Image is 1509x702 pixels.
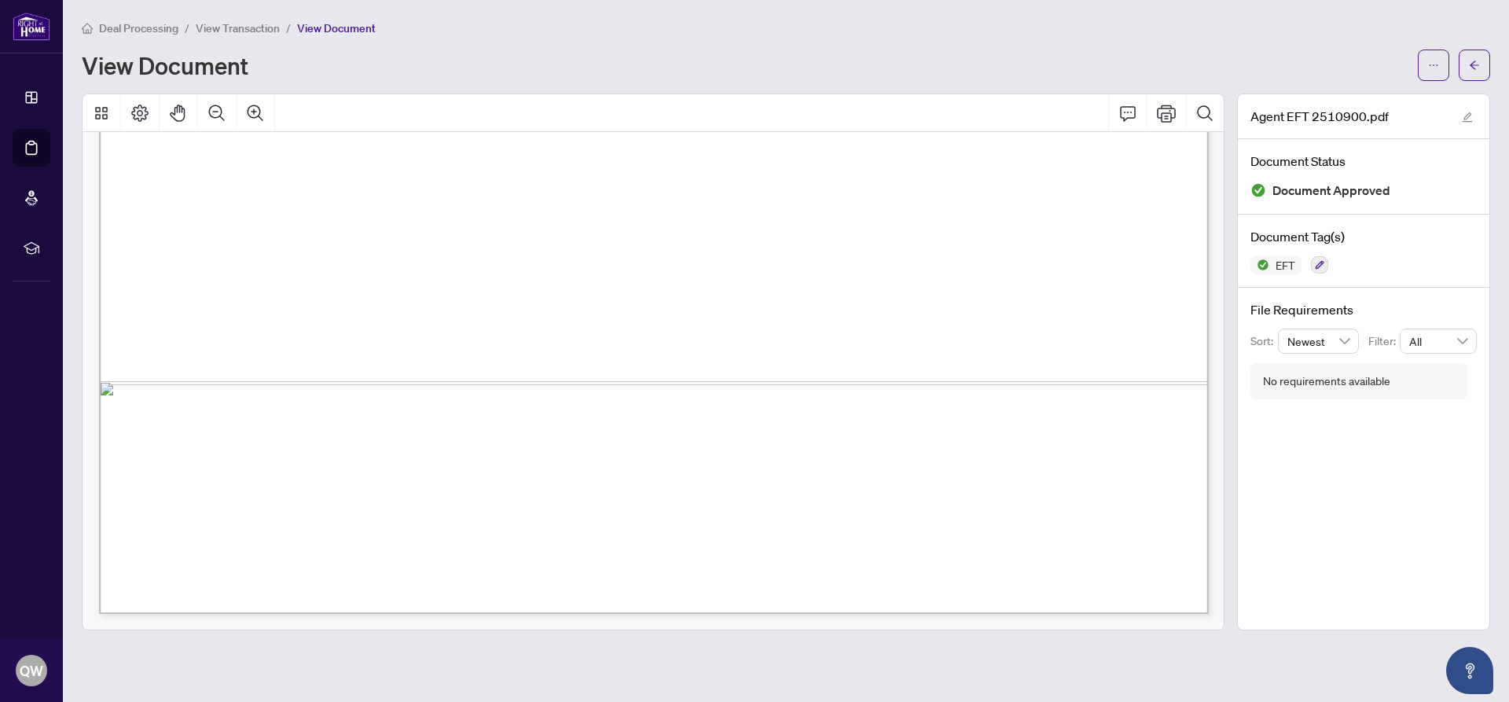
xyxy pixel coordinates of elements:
[82,23,93,34] span: home
[1446,647,1493,694] button: Open asap
[1250,152,1477,171] h4: Document Status
[82,53,248,78] h1: View Document
[20,660,43,682] span: QW
[1368,333,1400,350] p: Filter:
[1250,107,1389,126] span: Agent EFT 2510900.pdf
[1462,112,1473,123] span: edit
[1250,333,1278,350] p: Sort:
[13,12,50,41] img: logo
[1428,60,1439,71] span: ellipsis
[1250,227,1477,246] h4: Document Tag(s)
[1269,259,1302,270] span: EFT
[99,21,178,35] span: Deal Processing
[1287,329,1350,353] span: Newest
[1409,329,1467,353] span: All
[1250,255,1269,274] img: Status Icon
[1250,182,1266,198] img: Document Status
[1250,300,1477,319] h4: File Requirements
[1263,373,1390,390] div: No requirements available
[286,19,291,37] li: /
[1469,60,1480,71] span: arrow-left
[185,19,189,37] li: /
[297,21,376,35] span: View Document
[1272,180,1390,201] span: Document Approved
[196,21,280,35] span: View Transaction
